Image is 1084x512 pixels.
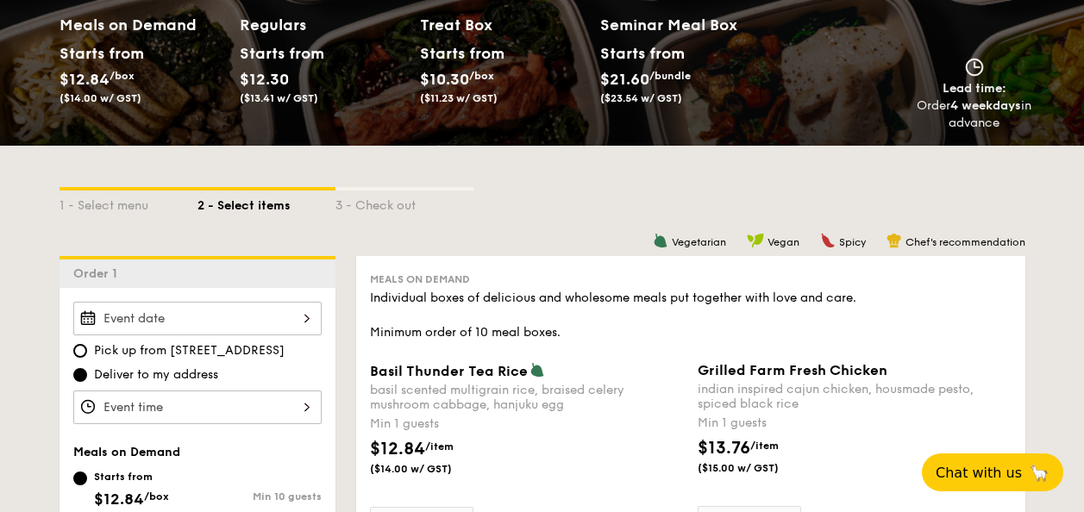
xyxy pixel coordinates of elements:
input: Deliver to my address [73,368,87,382]
span: /item [425,440,454,453]
span: $10.30 [420,70,469,89]
input: Pick up from [STREET_ADDRESS] [73,344,87,358]
span: Deliver to my address [94,366,218,384]
div: Starts from [240,41,316,66]
span: $12.84 [370,439,425,459]
span: ($11.23 w/ GST) [420,92,498,104]
span: Chef's recommendation [905,236,1025,248]
span: /box [144,490,169,503]
input: Event time [73,390,322,424]
span: ($23.54 w/ GST) [600,92,682,104]
button: Chat with us🦙 [922,453,1063,491]
span: $12.84 [94,490,144,509]
h2: Seminar Meal Box [600,13,780,37]
div: Starts from [600,41,684,66]
div: basil scented multigrain rice, braised celery mushroom cabbage, hanjuku egg [370,383,684,412]
h2: Meals on Demand [60,13,226,37]
span: Chat with us [936,465,1022,481]
span: $13.76 [698,438,750,459]
span: Meals on Demand [370,273,470,285]
strong: 4 weekdays [950,98,1021,113]
span: Vegetarian [672,236,726,248]
div: Min 10 guests [197,490,322,503]
img: icon-clock.2db775ea.svg [962,58,987,77]
div: Starts from [420,41,497,66]
span: Spicy [839,236,866,248]
div: Individual boxes of delicious and wholesome meals put together with love and care. Minimum order ... [370,290,1012,341]
span: Pick up from [STREET_ADDRESS] [94,342,285,359]
span: 🦙 [1029,463,1050,483]
input: Event date [73,302,322,335]
span: ($15.00 w/ GST) [698,461,815,475]
span: Lead time: [943,81,1006,96]
div: 3 - Check out [335,190,473,215]
span: ($14.00 w/ GST) [60,92,141,104]
input: Starts from$12.84/box($14.00 w/ GST)Min 10 guests [73,471,87,485]
div: Starts from [94,470,176,484]
span: /box [469,70,494,82]
h2: Treat Box [420,13,586,37]
span: $12.30 [240,70,289,89]
div: Min 1 guests [698,415,1012,432]
div: indian inspired cajun chicken, housmade pesto, spiced black rice [698,382,1012,411]
img: icon-vegetarian.fe4039eb.svg [529,362,545,378]
span: /item [750,440,779,452]
span: Meals on Demand [73,445,180,459]
div: 2 - Select items [197,190,335,215]
img: icon-vegan.f8ff3823.svg [747,233,764,248]
span: ($14.00 w/ GST) [370,462,487,476]
span: /bundle [649,70,691,82]
span: Vegan [768,236,799,248]
div: Order in advance [917,97,1032,132]
img: icon-vegetarian.fe4039eb.svg [653,233,668,248]
h2: Regulars [240,13,406,37]
span: ($13.41 w/ GST) [240,92,318,104]
span: $12.84 [60,70,110,89]
img: icon-spicy.37a8142b.svg [820,233,836,248]
div: Starts from [60,41,136,66]
span: /box [110,70,135,82]
span: $21.60 [600,70,649,89]
div: Min 1 guests [370,415,684,433]
span: Order 1 [73,266,124,281]
span: Basil Thunder Tea Rice [370,363,528,379]
div: 1 - Select menu [60,190,197,215]
span: Grilled Farm Fresh Chicken [698,362,887,378]
img: icon-chef-hat.a58ddaea.svg [887,233,902,248]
